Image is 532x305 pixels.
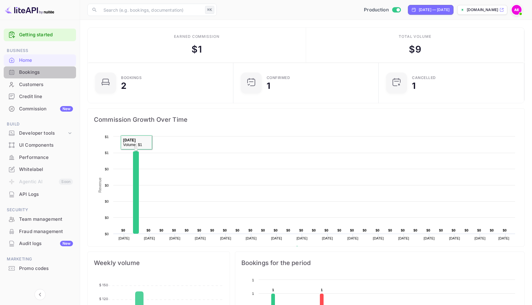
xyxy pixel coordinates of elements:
text: $0 [312,228,316,232]
div: UI Components [4,139,76,151]
div: Performance [19,154,73,161]
text: $0 [426,228,430,232]
img: LiteAPI logo [5,5,54,15]
text: [DATE] [144,236,155,240]
div: Customers [4,79,76,91]
text: [DATE] [296,236,308,240]
text: $1 [105,151,109,155]
div: Bookings [121,76,142,80]
text: $0 [210,228,214,232]
img: achraf Elkhaier [512,5,522,15]
a: Promo codes [4,263,76,274]
text: $0 [185,228,189,232]
text: $0 [401,228,405,232]
text: $1 [134,146,138,149]
div: Switch to Sandbox mode [361,6,403,14]
text: [DATE] [398,236,409,240]
text: 1 [321,288,323,292]
div: Credit line [19,93,73,100]
text: $0 [477,228,481,232]
div: Confirmed [267,76,290,80]
div: Credit line [4,91,76,103]
text: $0 [248,228,252,232]
div: Home [19,57,73,64]
text: $0 [490,228,494,232]
text: $0 [388,228,392,232]
a: Whitelabel [4,164,76,175]
text: [DATE] [246,236,257,240]
span: Commission Growth Over Time [94,115,518,125]
text: [DATE] [449,236,460,240]
text: 1 [272,288,274,292]
text: $0 [236,228,240,232]
input: Search (e.g. bookings, documentation) [100,4,203,16]
tspan: $ 150 [99,283,108,287]
text: $0 [105,167,109,171]
a: Performance [4,152,76,163]
div: ⌘K [205,6,214,14]
div: Fraud management [19,228,73,235]
div: Customers [19,81,73,88]
text: $0 [121,228,125,232]
div: 2 [121,81,127,90]
text: $0 [172,228,176,232]
div: Team management [4,213,76,225]
div: UI Components [19,142,73,149]
p: [DOMAIN_NAME] [467,7,498,13]
a: CommissionNew [4,103,76,114]
text: $0 [147,228,151,232]
div: Fraud management [4,226,76,238]
tspan: $ 120 [99,297,108,301]
a: Audit logsNew [4,238,76,249]
text: $0 [286,228,290,232]
div: $ 9 [409,42,421,56]
span: Production [364,6,389,14]
text: [DATE] [220,236,231,240]
text: [DATE] [347,236,358,240]
text: $0 [452,228,456,232]
div: Promo codes [4,263,76,275]
a: Credit line [4,91,76,102]
div: Getting started [4,29,76,41]
text: [DATE] [424,236,435,240]
span: Marketing [4,256,76,263]
text: $0 [324,228,328,232]
span: Business [4,47,76,54]
a: Bookings [4,66,76,78]
a: Getting started [19,31,73,38]
div: Total volume [399,34,432,39]
a: Fraud management [4,226,76,237]
div: API Logs [19,191,73,198]
div: API Logs [4,188,76,200]
text: $0 [223,228,227,232]
span: Weekly volume [94,258,224,268]
a: Team management [4,213,76,225]
a: Home [4,54,76,66]
text: [DATE] [169,236,180,240]
text: $0 [105,200,109,203]
div: Bookings [19,69,73,76]
text: $0 [105,184,109,187]
text: $0 [159,228,163,232]
text: $0 [465,228,469,232]
text: [DATE] [271,236,282,240]
div: New [60,106,73,112]
text: $0 [376,228,380,232]
button: Collapse navigation [34,289,46,300]
div: Promo codes [19,265,73,272]
div: $ 1 [191,42,202,56]
div: Whitelabel [4,164,76,176]
text: $0 [350,228,354,232]
text: 1 [252,292,254,295]
div: 1 [412,81,416,90]
text: [DATE] [119,236,130,240]
text: Revenue [98,177,102,192]
text: $0 [503,228,507,232]
div: Audit logsNew [4,238,76,250]
text: [DATE] [474,236,486,240]
text: $0 [105,232,109,236]
span: Security [4,207,76,213]
text: $0 [337,228,341,232]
